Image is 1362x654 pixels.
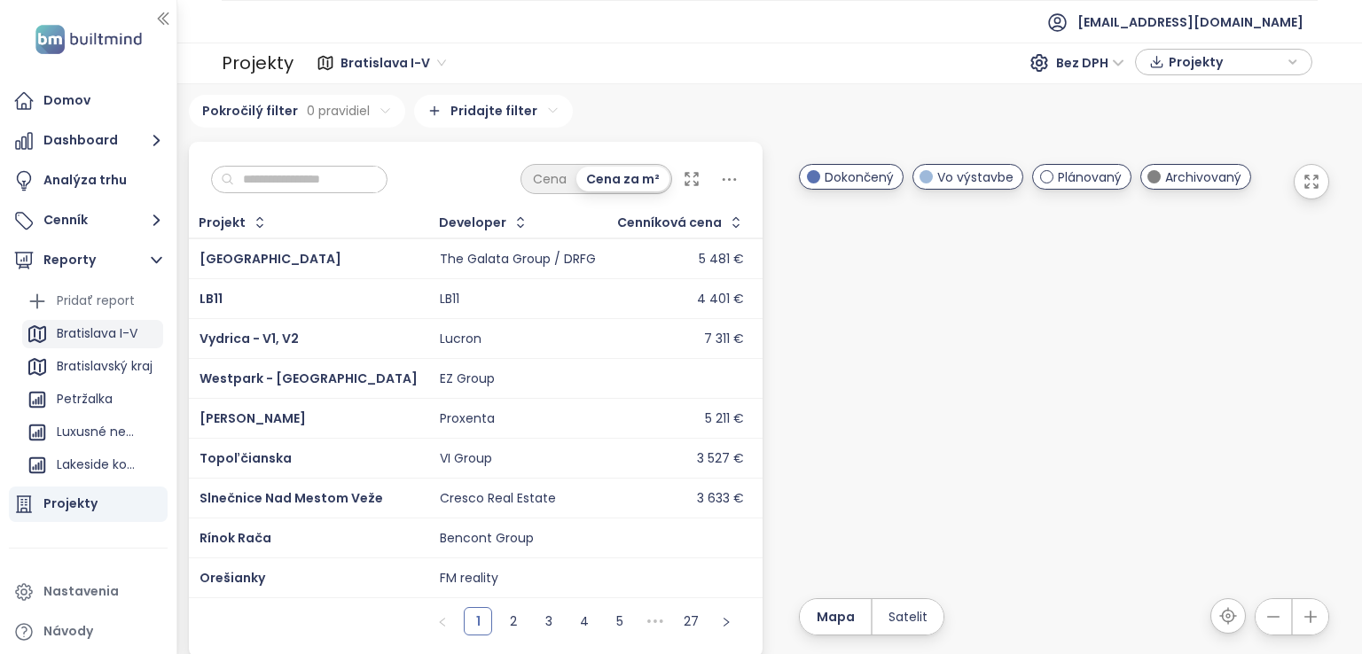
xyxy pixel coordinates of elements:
div: 5 481 € [699,252,744,268]
li: 27 [677,607,705,635]
span: Satelit [888,607,928,627]
a: Nastavenia [9,574,168,610]
div: Domov [43,90,90,112]
a: Návody [9,614,168,650]
div: Cenníková cena [617,217,722,229]
div: The Galata Group / DRFG [440,252,596,268]
div: EZ Group [440,371,495,387]
div: Lakeside konkurencia [22,451,163,479]
span: Mapa [817,607,855,627]
a: Slnečnice Nad Mestom Veže [200,489,383,507]
a: 1 [465,608,491,635]
div: Pridať report [57,290,135,312]
button: Satelit [873,599,943,635]
a: 27 [677,608,704,635]
div: Projekt [199,217,246,229]
a: Projekty [9,487,168,522]
div: 5 211 € [705,411,744,427]
li: 5 [606,607,634,635]
div: Luxusné nehnuteľnosti [22,418,163,447]
span: left [437,617,448,627]
div: Návody [43,620,93,642]
button: Dashboard [9,123,168,159]
div: Petržalka [22,385,163,414]
div: button [1145,49,1303,75]
a: 3 [536,608,562,635]
li: Nasledujúcich 5 strán [641,607,669,635]
div: Analýza trhu [43,169,127,191]
a: Vydrica - V1, V2 [200,330,299,347]
div: FM reality [440,571,498,587]
div: Bencont Group [440,531,534,547]
div: 3 527 € [697,451,744,467]
div: 7 311 € [704,331,744,347]
button: Mapa [800,599,871,635]
span: Plánovaný [1058,167,1122,187]
div: Projekty [222,46,294,81]
li: 2 [499,607,528,635]
span: LB11 [200,290,223,308]
div: Bratislavský kraj [22,353,163,381]
span: ••• [641,607,669,635]
a: Domov [9,83,168,119]
a: Orešianky [200,569,265,587]
a: Westpark - [GEOGRAPHIC_DATA] [200,370,418,387]
img: logo [30,21,147,58]
li: 1 [464,607,492,635]
div: Bratislava I-V [22,320,163,348]
span: [EMAIL_ADDRESS][DOMAIN_NAME] [1077,1,1303,43]
div: Cresco Real Estate [440,491,556,507]
div: Developer [439,217,506,229]
li: 4 [570,607,599,635]
a: 5 [607,608,633,635]
a: [GEOGRAPHIC_DATA] [200,250,341,268]
button: left [428,607,457,635]
div: LB11 [440,292,459,308]
span: Dokončený [825,167,894,187]
div: Luxusné nehnuteľnosti [57,421,141,443]
div: VI Group [440,451,492,467]
div: Bratislavský kraj [57,355,153,378]
span: Bratislava I-V [340,50,446,76]
div: Lucron [440,331,481,347]
div: Bratislava I-V [57,323,137,345]
a: [PERSON_NAME] [200,409,306,427]
span: Bez DPH [1056,50,1124,76]
a: Rínok Rača [200,529,271,547]
a: Analýza trhu [9,163,168,199]
li: 3 [535,607,563,635]
button: Reporty [9,243,168,278]
div: Cena za m² [576,167,669,191]
div: Petržalka [57,388,113,410]
button: Cenník [9,203,168,238]
div: 4 401 € [697,292,744,308]
span: Vo výstavbe [937,167,1014,187]
div: Nastavenia [43,580,119,603]
a: Topoľčianska [200,449,292,467]
button: right [712,607,740,635]
span: Projekty [1169,49,1283,75]
span: Archivovaný [1165,167,1241,187]
span: right [721,617,732,627]
a: 2 [500,608,527,635]
li: Predchádzajúca strana [428,607,457,635]
div: Pokročilý filter [189,95,405,128]
div: Proxenta [440,411,495,427]
div: Pridať report [22,287,163,315]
